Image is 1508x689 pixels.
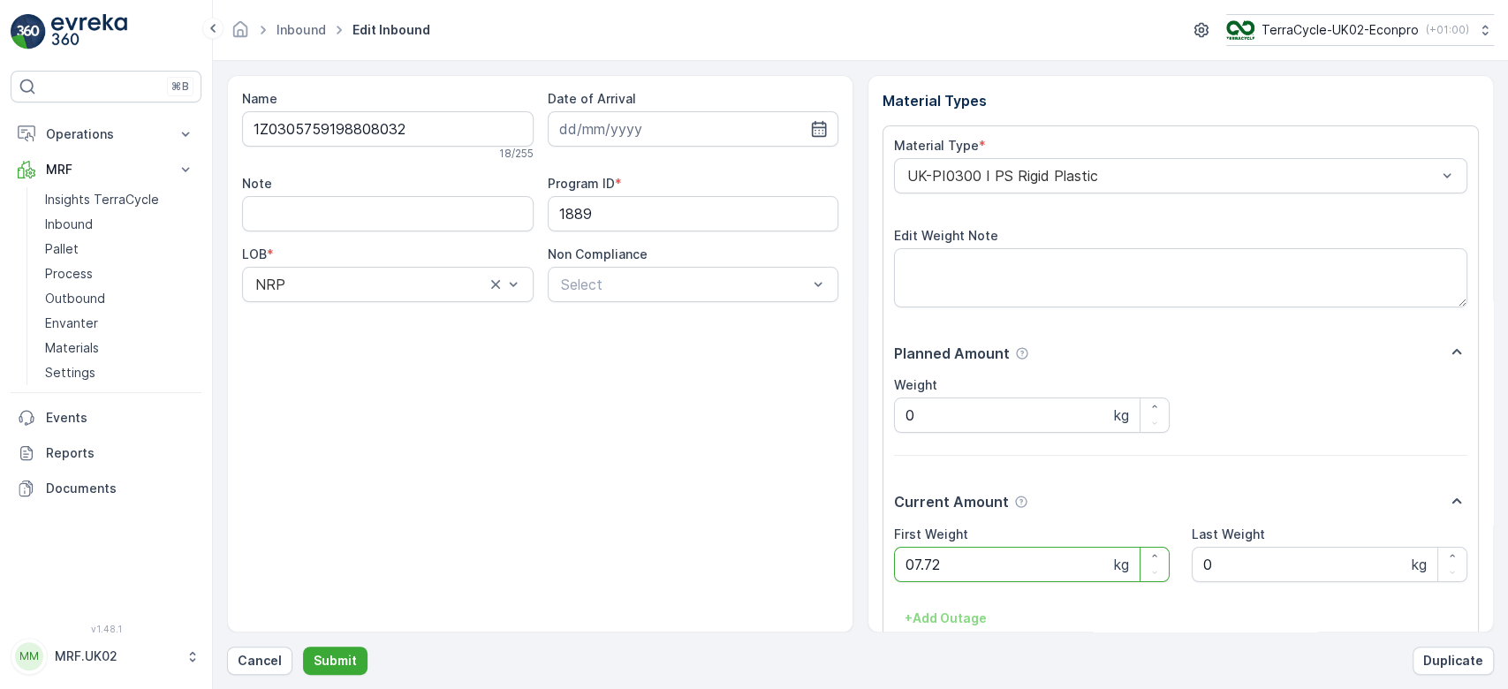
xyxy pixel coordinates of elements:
p: kg [1114,405,1129,426]
p: Materials [45,339,99,357]
p: Documents [46,480,194,497]
p: 18 / 255 [499,147,534,161]
p: Reports [46,444,194,462]
p: Pallet [45,240,79,258]
a: Inbound [38,212,201,237]
img: logo_light-DOdMpM7g.png [51,14,127,49]
div: Help Tooltip Icon [1014,495,1028,509]
a: Homepage [231,26,250,42]
a: Pallet [38,237,201,261]
p: Events [46,409,194,427]
button: +Add Outage [894,604,997,632]
p: Settings [45,364,95,382]
p: Outbound [45,290,105,307]
span: UK-PI0024 I Rigid plastic [75,435,228,450]
button: Operations [11,117,201,152]
p: Select [561,274,808,295]
p: Process [45,265,93,283]
p: Duplicate [1423,652,1483,670]
a: Documents [11,471,201,506]
span: Material : [15,435,75,450]
p: Cancel [238,652,282,670]
span: Parcel_UK02 #1556 [58,290,172,305]
div: MM [15,642,43,670]
label: Weight [894,377,937,392]
a: Envanter [38,311,201,336]
p: ⌘B [171,79,189,94]
p: kg [1114,554,1129,575]
label: First Weight [894,526,968,541]
label: Material Type [894,138,979,153]
a: Process [38,261,201,286]
input: dd/mm/yyyy [548,111,839,147]
p: Envanter [45,314,98,332]
span: v 1.48.1 [11,624,201,634]
button: Submit [303,647,368,675]
p: TerraCycle-UK02-Econpro [1262,21,1419,39]
label: Program ID [548,176,615,191]
p: Planned Amount [894,343,1010,364]
a: Inbound [277,22,326,37]
a: Reports [11,435,201,471]
span: 30 [99,377,115,392]
label: Edit Weight Note [894,228,998,243]
p: Parcel_UK02 #1556 [685,15,821,36]
button: MRF [11,152,201,187]
img: logo [11,14,46,49]
label: Date of Arrival [548,91,636,106]
label: Note [242,176,272,191]
p: Current Amount [894,491,1009,512]
button: Cancel [227,647,292,675]
span: Pallet [94,406,129,421]
p: MRF [46,161,166,178]
p: Inbound [45,216,93,233]
span: Name : [15,290,58,305]
span: - [93,348,99,363]
label: LOB [242,246,267,261]
a: Insights TerraCycle [38,187,201,212]
span: 30 [103,319,119,334]
div: Help Tooltip Icon [1015,346,1029,360]
label: Non Compliance [548,246,648,261]
button: Duplicate [1413,647,1494,675]
p: ( +01:00 ) [1426,23,1469,37]
span: Total Weight : [15,319,103,334]
a: Materials [38,336,201,360]
button: TerraCycle-UK02-Econpro(+01:00) [1226,14,1494,46]
a: Settings [38,360,201,385]
span: Asset Type : [15,406,94,421]
p: Insights TerraCycle [45,191,159,208]
span: Edit Inbound [349,21,434,39]
p: MRF.UK02 [55,647,177,665]
label: Name [242,91,277,106]
span: Tare Weight : [15,377,99,392]
label: Last Weight [1192,526,1265,541]
p: Material Types [883,90,1479,111]
a: Events [11,400,201,435]
span: Net Weight : [15,348,93,363]
p: + Add Outage [905,609,987,627]
img: terracycle_logo_wKaHoWT.png [1226,20,1254,40]
p: kg [1412,554,1427,575]
p: Operations [46,125,166,143]
button: MMMRF.UK02 [11,638,201,675]
a: Outbound [38,286,201,311]
p: Submit [314,652,357,670]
